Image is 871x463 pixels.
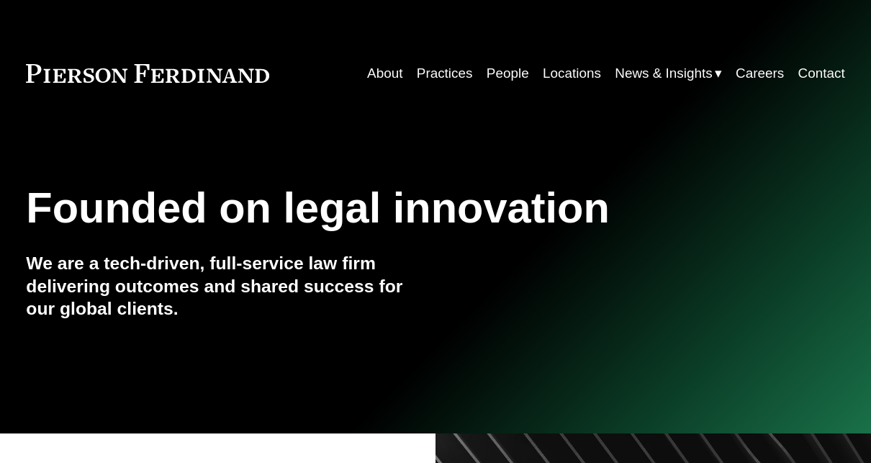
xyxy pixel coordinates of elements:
a: folder dropdown [615,60,721,87]
a: Locations [543,60,601,87]
h1: Founded on legal innovation [26,184,708,233]
span: News & Insights [615,61,712,86]
a: Contact [798,60,845,87]
h4: We are a tech-driven, full-service law firm delivering outcomes and shared success for our global... [26,252,435,320]
a: People [487,60,529,87]
a: Careers [736,60,784,87]
a: Practices [417,60,473,87]
a: About [367,60,402,87]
